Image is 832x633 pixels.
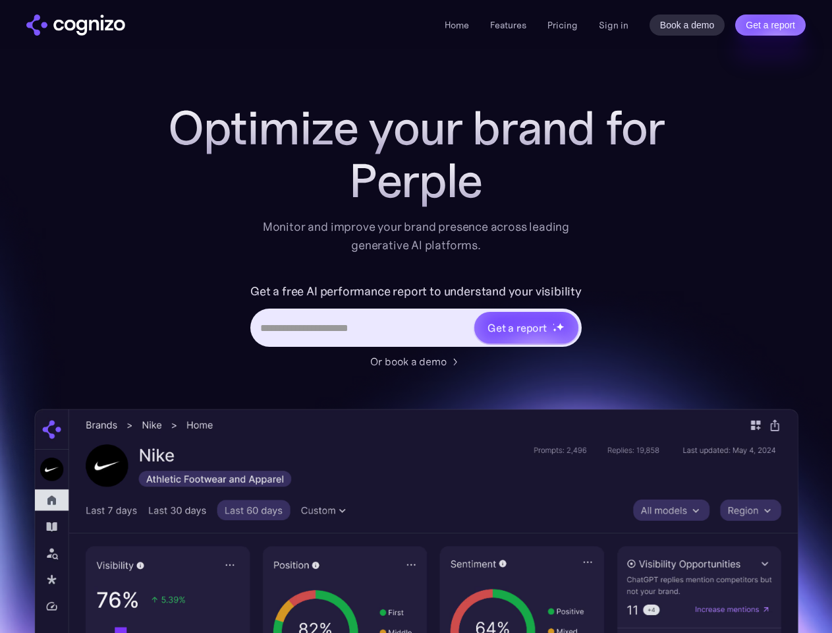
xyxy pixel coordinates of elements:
[490,19,526,31] a: Features
[250,281,582,347] form: Hero URL Input Form
[153,154,680,207] div: Perple
[556,322,565,331] img: star
[370,353,462,369] a: Or book a demo
[370,353,447,369] div: Or book a demo
[473,311,580,345] a: Get a reportstarstarstar
[650,15,725,36] a: Book a demo
[599,17,628,33] a: Sign in
[153,102,680,154] h1: Optimize your brand for
[250,281,582,302] label: Get a free AI performance report to understand your visibility
[547,19,578,31] a: Pricing
[26,15,125,36] img: cognizo logo
[445,19,469,31] a: Home
[553,328,557,332] img: star
[735,15,806,36] a: Get a report
[487,320,547,336] div: Get a report
[254,218,578,255] div: Monitor and improve your brand presence across leading generative AI platforms.
[553,323,555,325] img: star
[26,15,125,36] a: home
